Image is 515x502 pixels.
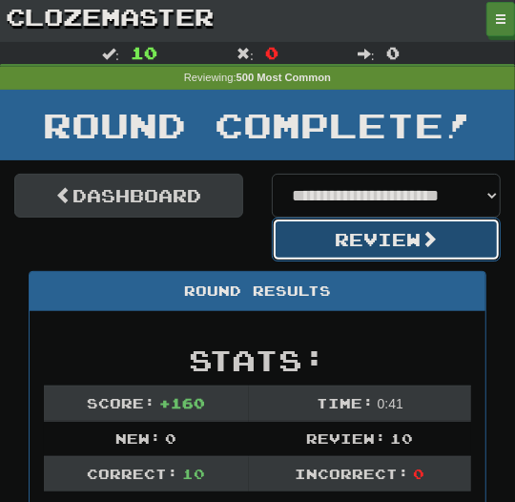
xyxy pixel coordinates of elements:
[358,47,375,60] span: :
[386,43,400,62] span: 0
[272,218,501,261] button: Review
[237,47,254,60] span: :
[14,174,243,218] a: Dashboard
[87,466,178,482] span: Correct:
[7,106,508,144] h1: Round Complete!
[44,345,471,376] h2: Stats:
[102,47,119,60] span: :
[317,395,374,411] span: Time:
[413,466,424,482] span: 0
[237,72,331,83] strong: 500 Most Common
[30,272,485,311] div: Round Results
[115,430,161,447] span: New:
[165,430,176,447] span: 0
[182,466,205,482] span: 10
[131,43,157,62] span: 10
[265,43,278,62] span: 0
[306,430,386,447] span: Review:
[159,395,205,411] span: + 160
[390,430,413,447] span: 10
[378,396,403,411] span: 0 : 41
[87,395,155,411] span: Score:
[295,466,409,482] span: Incorrect:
